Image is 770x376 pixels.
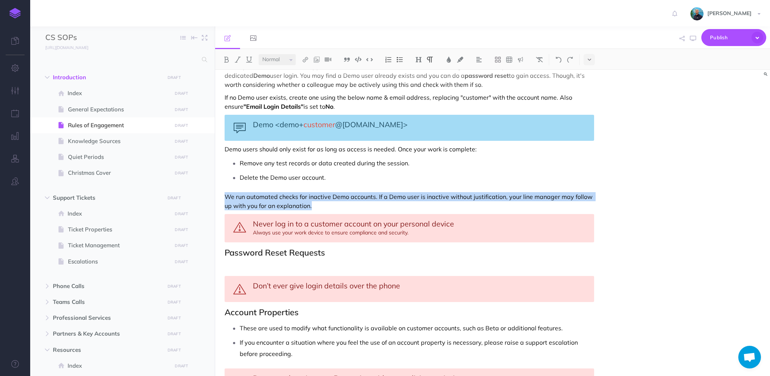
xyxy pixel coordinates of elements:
button: DRAFT [172,225,191,234]
small: DRAFT [168,348,181,353]
button: DRAFT [172,105,191,114]
p: If you encounter a situation where you feel the use of an account property is necessary, please r... [240,337,594,359]
small: DRAFT [175,139,188,144]
button: DRAFT [172,153,191,162]
button: DRAFT [165,194,183,202]
span: Index [68,209,169,218]
button: DRAFT [172,169,191,177]
span: Never log in to a customer account on your personal device [253,219,454,228]
span: Quiet Periods [68,153,169,162]
button: DRAFT [165,298,183,307]
small: DRAFT [175,259,188,264]
span: Partners & Key Accounts [53,329,160,338]
img: Add image button [313,57,320,63]
a: Open chat [738,346,761,368]
img: Text color button [445,57,452,63]
small: DRAFT [168,300,181,305]
button: Publish [701,29,766,46]
span: Teams Calls [53,297,160,307]
small: DRAFT [168,196,181,200]
button: DRAFT [172,121,191,130]
button: DRAFT [172,257,191,266]
img: Callout dropdown menu button [517,57,524,63]
img: Ordered list button [385,57,392,63]
small: DRAFT [168,75,181,80]
button: DRAFT [172,137,191,146]
a: [URL][DOMAIN_NAME] [30,43,96,51]
img: 925838e575eb33ea1a1ca055db7b09b0.jpg [690,7,704,20]
span: [PERSON_NAME] [704,10,755,17]
button: DRAFT [172,362,191,370]
input: Search [45,53,197,66]
button: DRAFT [172,241,191,250]
span: Christmas Cover [68,168,169,177]
span: Index [68,361,169,370]
span: @[DOMAIN_NAME]> [335,120,408,129]
small: DRAFT [168,316,181,321]
button: DRAFT [165,330,183,338]
small: DRAFT [175,155,188,160]
button: DRAFT [172,210,191,218]
img: Inline code button [366,57,373,62]
img: Headings dropdown button [415,57,422,63]
span: Support Tickets [53,193,160,202]
small: DRAFT [175,91,188,96]
img: Clear styles button [536,57,543,63]
span: Ticket Properties [68,225,169,234]
img: Paragraph button [427,57,433,63]
small: DRAFT [175,211,188,216]
span: customer [303,120,335,129]
span: General Expectations [68,105,169,114]
small: DRAFT [175,364,188,368]
button: DRAFT [165,314,183,322]
p: These are used to modify what functionality is available on customer accounts, such as Beta or ad... [240,322,594,334]
div: Always use your work device to ensure compliance and security. [225,214,594,242]
p: Delete the Demo user account. [240,172,594,183]
strong: No [325,103,333,110]
img: Alignment dropdown menu button [476,57,482,63]
p: When you need to access the app on a customer account to test a form build or diagnose an issue, ... [225,62,594,89]
span: Phone Calls [53,282,160,291]
img: Code block button [355,57,362,62]
span: Resources [53,345,160,354]
small: DRAFT [175,107,188,112]
img: Create table button [506,57,513,63]
small: DRAFT [175,227,188,232]
span: Don’t ever give login details over the phone [253,281,400,290]
span: Publish [710,32,748,43]
span: Knowledge Sources [68,137,169,146]
p: If no Demo user exists, create one using the below name & email address, replacing "customer" wit... [225,93,594,111]
img: Unordered list button [396,57,403,63]
span: Introduction [53,73,160,82]
small: DRAFT [175,123,188,128]
small: DRAFT [168,284,181,289]
img: Bold button [223,57,230,63]
p: Demo users should only exist for as long as access is needed. Once your work is complete: [225,145,594,154]
span: Index [68,89,169,98]
img: Italic button [234,57,241,63]
span: Escalations [68,257,169,266]
small: DRAFT [168,331,181,336]
button: DRAFT [165,282,183,291]
strong: "Email Login Details" [243,103,303,110]
span: Demo <demo+ [253,120,303,129]
h2: Password Reset Requests [225,248,594,257]
p: Remove any test records or data created during the session. [240,157,594,169]
span: Ticket Management [68,241,169,250]
small: [URL][DOMAIN_NAME] [45,45,88,50]
img: Blockquote button [343,57,350,63]
span: Professional Services [53,313,160,322]
img: Link button [302,57,309,63]
img: Underline button [246,57,253,63]
input: Documentation Name [45,32,134,43]
strong: password reset [465,72,509,79]
img: Text background color button [457,57,464,63]
h2: Account Properties [225,308,594,317]
button: DRAFT [165,73,183,82]
button: DRAFT [165,346,183,354]
img: Redo [567,57,573,63]
img: logo-mark.svg [9,8,21,18]
span: Rules of Engagement [68,121,169,130]
small: DRAFT [175,171,188,176]
p: We run automated checks for inactive Demo accounts. If a Demo user is inactive without justificat... [225,192,594,210]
